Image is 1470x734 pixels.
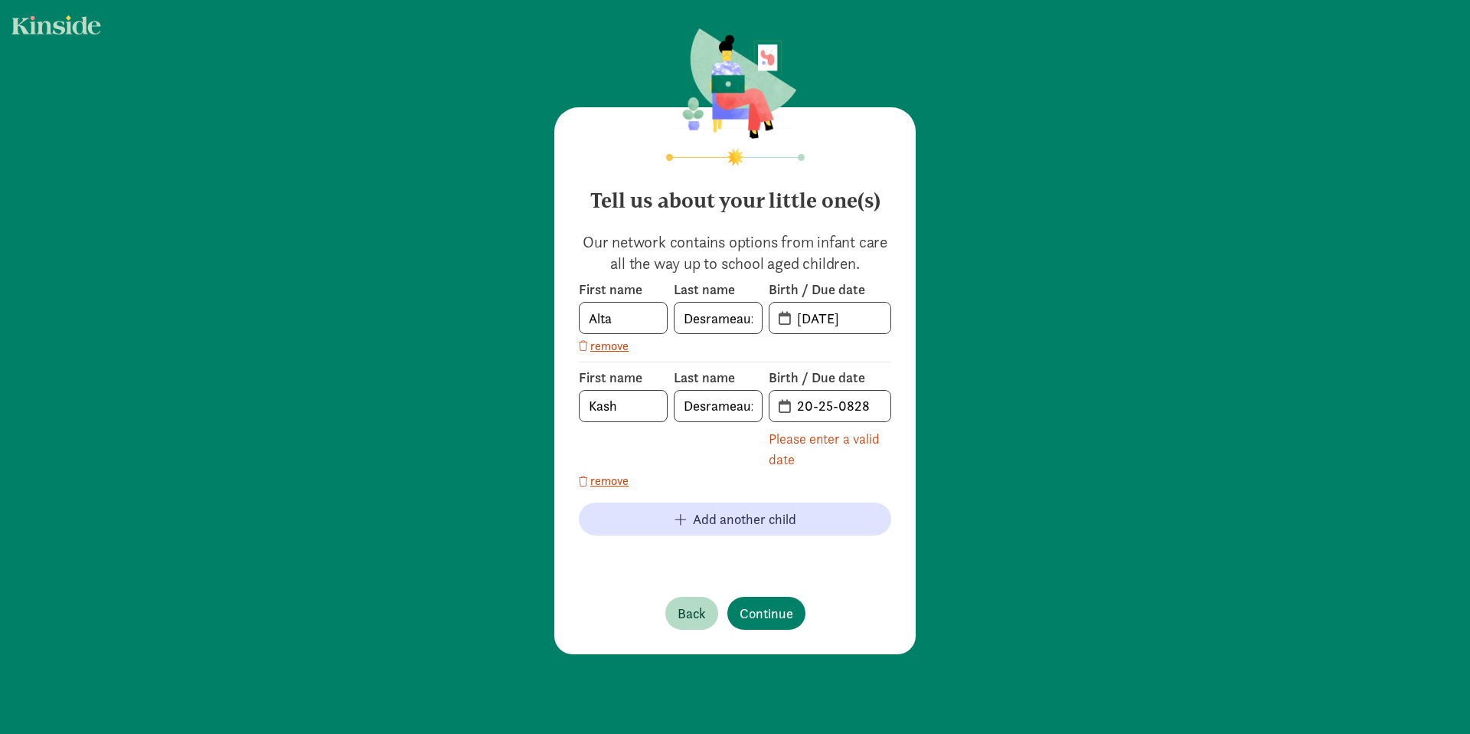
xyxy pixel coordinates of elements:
button: Continue [727,597,805,630]
span: Back [678,603,706,624]
label: Last name [674,369,763,387]
label: Last name [674,280,763,299]
span: Continue [740,603,793,624]
span: remove [590,472,629,490]
span: remove [590,337,629,356]
input: MM-DD-YYYY [788,391,890,421]
button: Add another child [579,503,891,536]
input: MM-DD-YYYY [788,303,890,333]
label: First name [579,280,668,299]
button: remove [579,337,629,356]
label: Birth / Due date [769,280,891,299]
label: First name [579,369,668,387]
p: Our network contains options from infant care all the way up to school aged children. [579,231,891,274]
button: Back [665,597,718,630]
button: remove [579,472,629,490]
h4: Tell us about your little one(s) [579,176,891,213]
label: Birth / Due date [769,369,891,387]
div: Please enter a valid date [769,428,891,470]
span: Add another child [693,509,796,529]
